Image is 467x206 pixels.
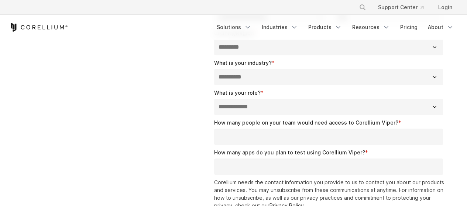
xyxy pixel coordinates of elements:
[214,119,398,126] span: How many people on your team would need access to Corellium Viper?
[350,1,458,14] div: Navigation Menu
[356,1,369,14] button: Search
[257,21,302,34] a: Industries
[214,60,272,66] span: What is your industry?
[348,21,394,34] a: Resources
[372,1,429,14] a: Support Center
[396,21,422,34] a: Pricing
[214,90,261,96] span: What is your role?
[9,23,68,32] a: Corellium Home
[423,21,458,34] a: About
[212,21,458,34] div: Navigation Menu
[214,149,365,156] span: How many apps do you plan to test using Corellium Viper?
[432,1,458,14] a: Login
[304,21,346,34] a: Products
[212,21,256,34] a: Solutions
